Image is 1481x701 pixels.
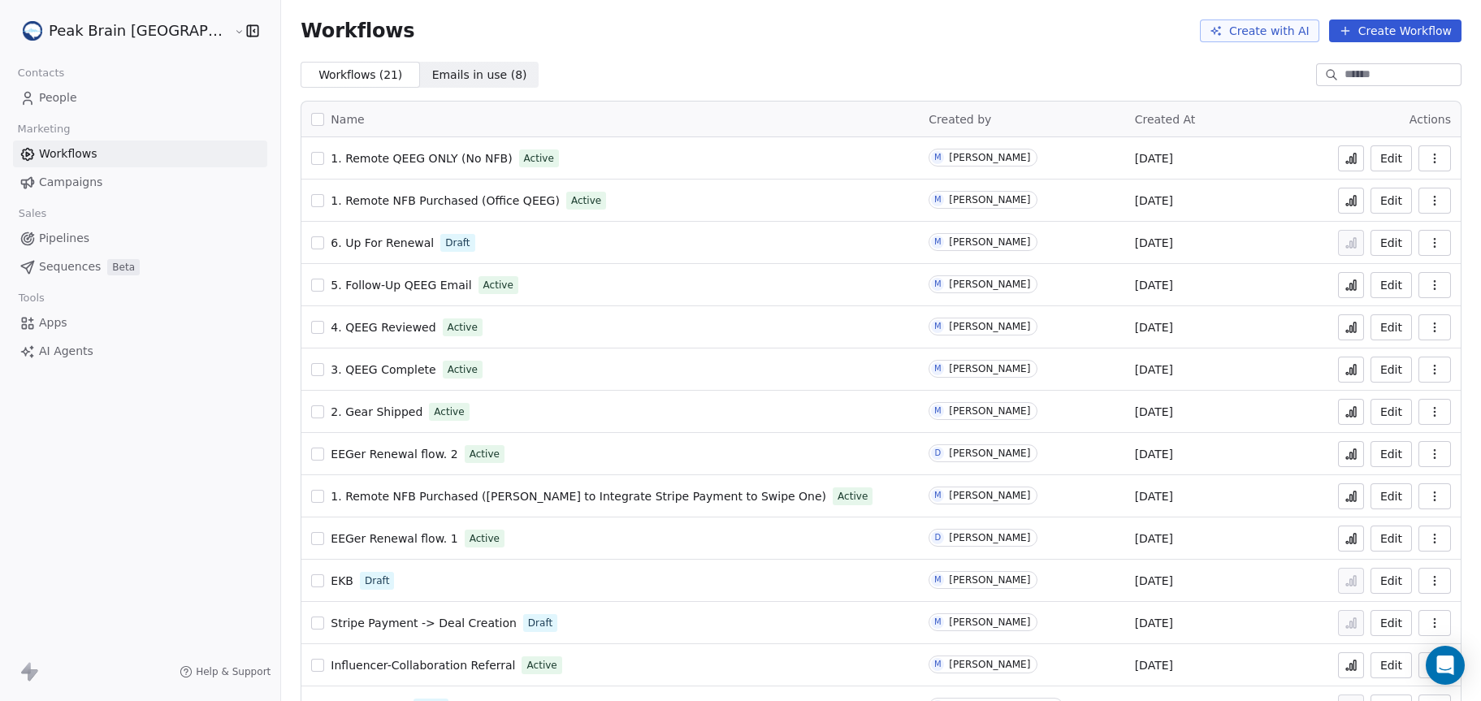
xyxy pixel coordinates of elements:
[934,489,942,502] div: M
[331,363,435,376] span: 3. QEEG Complete
[331,152,512,165] span: 1. Remote QEEG ONLY (No NFB)
[1135,615,1173,631] span: [DATE]
[331,617,517,630] span: Stripe Payment -> Deal Creation
[1135,113,1196,126] span: Created At
[331,235,434,251] a: 6. Up For Renewal
[445,236,470,250] span: Draft
[1135,235,1173,251] span: [DATE]
[1371,399,1412,425] button: Edit
[13,141,267,167] a: Workflows
[331,530,457,547] a: EEGer Renewal flow. 1
[949,659,1030,670] div: [PERSON_NAME]
[1371,272,1412,298] a: Edit
[180,665,271,678] a: Help & Support
[331,194,560,207] span: 1. Remote NFB Purchased (Office QEEG)
[39,343,93,360] span: AI Agents
[949,574,1030,586] div: [PERSON_NAME]
[13,338,267,365] a: AI Agents
[934,278,942,291] div: M
[23,21,42,41] img: Peak%20Brain%20Logo.png
[331,111,364,128] span: Name
[39,145,97,162] span: Workflows
[470,447,500,461] span: Active
[934,658,942,671] div: M
[331,488,826,504] a: 1. Remote NFB Purchased ([PERSON_NAME] to Integrate Stripe Payment to Swipe One)
[949,321,1030,332] div: [PERSON_NAME]
[331,405,422,418] span: 2. Gear Shipped
[1135,530,1173,547] span: [DATE]
[11,61,71,85] span: Contacts
[949,532,1030,543] div: [PERSON_NAME]
[1371,441,1412,467] a: Edit
[19,17,223,45] button: Peak Brain [GEOGRAPHIC_DATA]
[934,193,942,206] div: M
[1371,357,1412,383] button: Edit
[1135,361,1173,378] span: [DATE]
[1371,145,1412,171] button: Edit
[949,236,1030,248] div: [PERSON_NAME]
[39,258,101,275] span: Sequences
[1426,646,1465,685] div: Open Intercom Messenger
[1135,488,1173,504] span: [DATE]
[39,174,102,191] span: Campaigns
[49,20,230,41] span: Peak Brain [GEOGRAPHIC_DATA]
[1200,19,1319,42] button: Create with AI
[11,286,51,310] span: Tools
[331,532,457,545] span: EEGer Renewal flow. 1
[528,616,552,630] span: Draft
[434,405,464,419] span: Active
[11,201,54,226] span: Sales
[934,362,942,375] div: M
[448,320,478,335] span: Active
[331,404,422,420] a: 2. Gear Shipped
[1371,314,1412,340] a: Edit
[949,279,1030,290] div: [PERSON_NAME]
[526,658,556,673] span: Active
[934,573,942,586] div: M
[365,573,389,588] span: Draft
[331,615,517,631] a: Stripe Payment -> Deal Creation
[331,573,353,589] a: EKB
[934,531,941,544] div: D
[331,319,435,335] a: 4. QEEG Reviewed
[331,150,512,167] a: 1. Remote QEEG ONLY (No NFB)
[1371,188,1412,214] button: Edit
[949,363,1030,374] div: [PERSON_NAME]
[1135,193,1173,209] span: [DATE]
[929,113,991,126] span: Created by
[949,152,1030,163] div: [PERSON_NAME]
[39,314,67,331] span: Apps
[934,447,941,460] div: D
[13,309,267,336] a: Apps
[838,489,868,504] span: Active
[1371,526,1412,552] button: Edit
[331,659,515,672] span: Influencer-Collaboration Referral
[1371,568,1412,594] button: Edit
[331,490,826,503] span: 1. Remote NFB Purchased ([PERSON_NAME] to Integrate Stripe Payment to Swipe One)
[1135,150,1173,167] span: [DATE]
[934,320,942,333] div: M
[432,67,527,84] span: Emails in use ( 8 )
[1135,446,1173,462] span: [DATE]
[1371,230,1412,256] button: Edit
[331,448,457,461] span: EEGer Renewal flow. 2
[448,362,478,377] span: Active
[949,490,1030,501] div: [PERSON_NAME]
[13,84,267,111] a: People
[934,236,942,249] div: M
[949,194,1030,206] div: [PERSON_NAME]
[1135,573,1173,589] span: [DATE]
[949,448,1030,459] div: [PERSON_NAME]
[1410,113,1451,126] span: Actions
[1371,652,1412,678] a: Edit
[331,321,435,334] span: 4. QEEG Reviewed
[1371,610,1412,636] button: Edit
[1371,483,1412,509] button: Edit
[107,259,140,275] span: Beta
